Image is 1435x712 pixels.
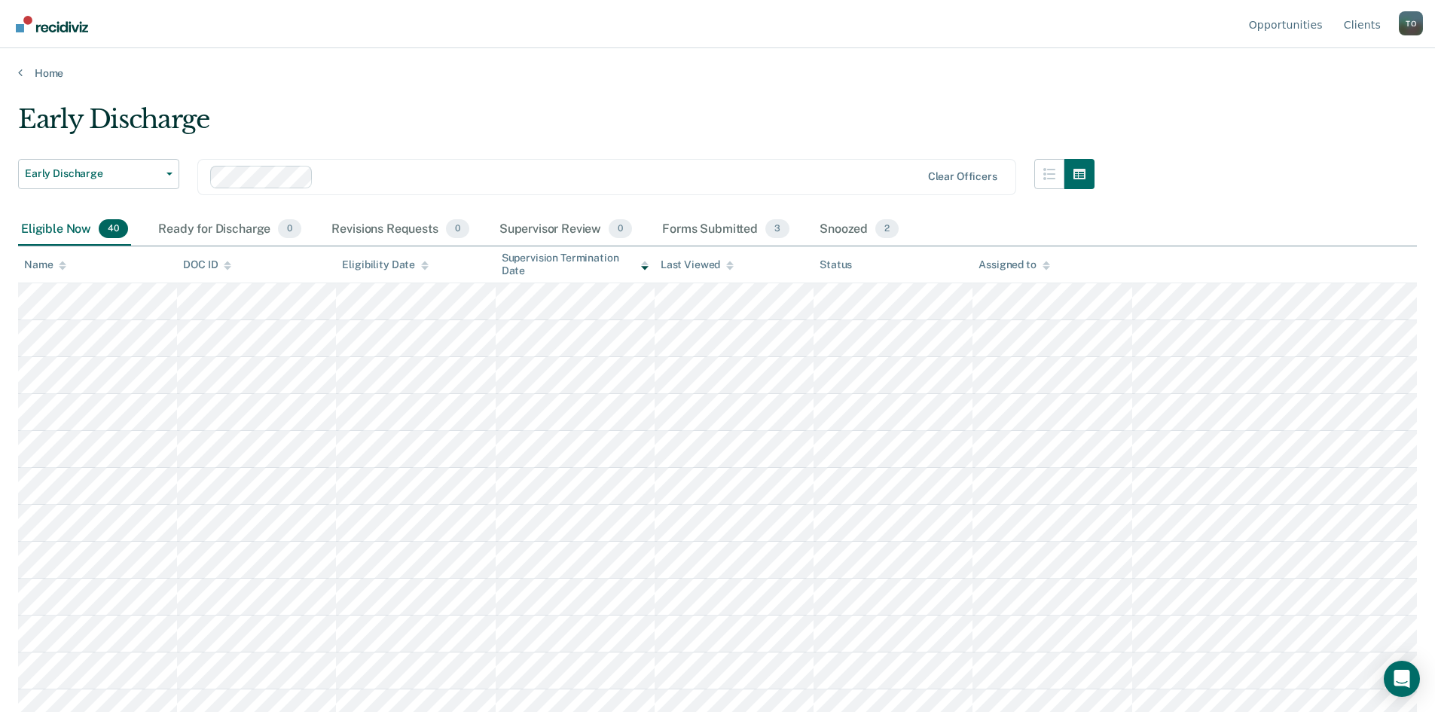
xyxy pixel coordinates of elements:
[661,258,734,271] div: Last Viewed
[817,213,902,246] div: Snoozed2
[446,219,469,239] span: 0
[496,213,636,246] div: Supervisor Review0
[99,219,128,239] span: 40
[1384,661,1420,697] div: Open Intercom Messenger
[342,258,429,271] div: Eligibility Date
[979,258,1049,271] div: Assigned to
[18,104,1095,147] div: Early Discharge
[875,219,899,239] span: 2
[183,258,231,271] div: DOC ID
[18,213,131,246] div: Eligible Now40
[659,213,792,246] div: Forms Submitted3
[25,167,160,180] span: Early Discharge
[278,219,301,239] span: 0
[18,159,179,189] button: Early Discharge
[502,252,649,277] div: Supervision Termination Date
[820,258,852,271] div: Status
[609,219,632,239] span: 0
[1399,11,1423,35] button: Profile dropdown button
[24,258,66,271] div: Name
[928,170,997,183] div: Clear officers
[1399,11,1423,35] div: T O
[16,16,88,32] img: Recidiviz
[18,66,1417,80] a: Home
[328,213,472,246] div: Revisions Requests0
[765,219,789,239] span: 3
[155,213,304,246] div: Ready for Discharge0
